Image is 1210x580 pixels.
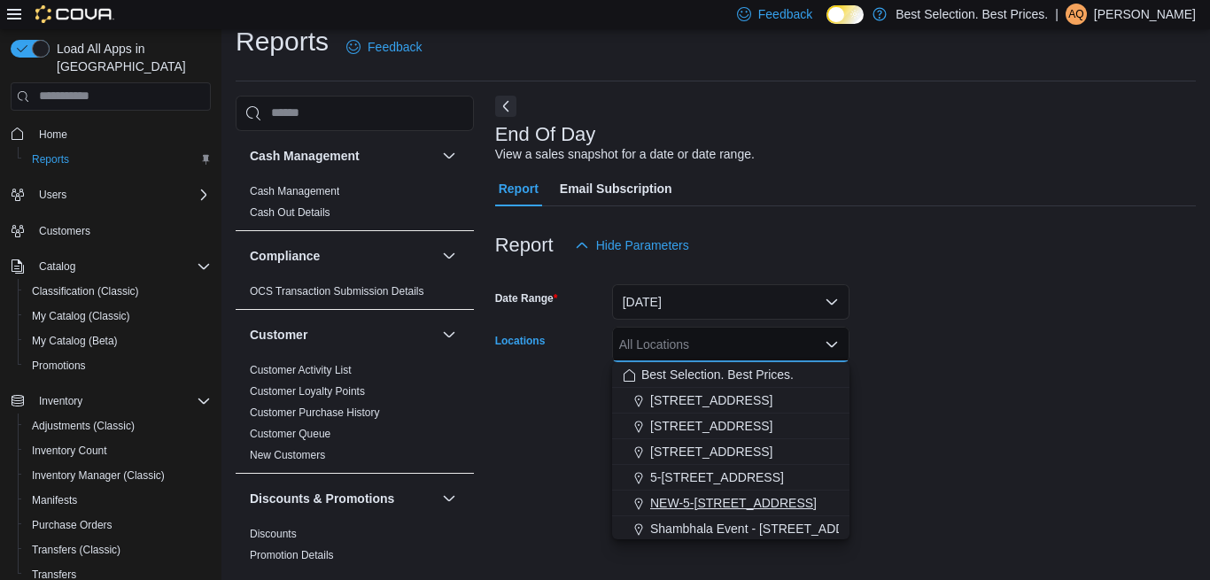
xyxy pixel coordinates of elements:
button: [STREET_ADDRESS] [612,414,849,439]
span: Report [499,171,539,206]
span: Home [39,128,67,142]
div: Choose from the following options [612,362,849,568]
span: Reports [32,152,69,166]
span: Cash Management [250,184,339,198]
a: Customer Purchase History [250,406,380,419]
button: Classification (Classic) [18,279,218,304]
span: Customer Queue [250,427,330,441]
h3: Customer [250,326,307,344]
h3: Report [495,235,554,256]
span: Inventory [32,391,211,412]
span: Customers [39,224,90,238]
span: Transfers (Classic) [32,543,120,557]
button: Compliance [438,245,460,267]
h3: Discounts & Promotions [250,490,394,507]
div: Compliance [236,281,474,309]
a: Inventory Count [25,440,114,461]
span: Promotion Details [250,548,334,562]
span: Hide Parameters [596,236,689,254]
h3: End Of Day [495,124,596,145]
span: Feedback [758,5,812,23]
span: OCS Transaction Submission Details [250,284,424,298]
span: Email Subscription [560,171,672,206]
div: Amilya Quakenbush [1066,4,1087,25]
span: Shambhala Event - [STREET_ADDRESS] [650,520,881,537]
span: Discounts [250,527,297,541]
span: 5-[STREET_ADDRESS] [650,468,784,486]
a: Customer Activity List [250,364,352,376]
h1: Reports [236,24,329,59]
a: Discounts [250,528,297,540]
div: View a sales snapshot for a date or date range. [495,145,755,164]
span: Classification (Classic) [25,281,211,302]
span: Adjustments (Classic) [32,419,135,433]
button: Customer [250,326,435,344]
span: New Customers [250,448,325,462]
label: Locations [495,334,546,348]
span: My Catalog (Beta) [25,330,211,352]
input: Dark Mode [826,5,864,24]
button: Transfers (Classic) [18,537,218,562]
span: My Catalog (Classic) [32,309,130,323]
span: Inventory Manager (Classic) [32,468,165,483]
a: New Customers [250,449,325,461]
button: Customer [438,324,460,345]
button: Customers [4,218,218,244]
span: NEW-5-[STREET_ADDRESS] [650,494,817,512]
label: Date Range [495,291,558,305]
p: | [1055,4,1059,25]
button: 5-[STREET_ADDRESS] [612,465,849,491]
a: Classification (Classic) [25,281,146,302]
a: Customer Queue [250,428,330,440]
a: Feedback [339,29,429,65]
span: Inventory Count [25,440,211,461]
h3: Compliance [250,247,320,265]
button: NEW-5-[STREET_ADDRESS] [612,491,849,516]
a: Adjustments (Classic) [25,415,142,437]
img: Cova [35,5,114,23]
button: Compliance [250,247,435,265]
span: Purchase Orders [32,518,112,532]
button: Home [4,121,218,147]
button: [DATE] [612,284,849,320]
a: Cash Management [250,185,339,197]
button: Reports [18,147,218,172]
button: Hide Parameters [568,228,696,263]
button: Catalog [4,254,218,279]
button: Discounts & Promotions [438,488,460,509]
span: [STREET_ADDRESS] [650,417,772,435]
span: AQ [1068,4,1083,25]
a: Purchase Orders [25,514,120,536]
span: Manifests [25,490,211,511]
button: Inventory Count [18,438,218,463]
div: Customer [236,360,474,473]
span: Cash Out Details [250,205,330,220]
a: My Catalog (Beta) [25,330,125,352]
button: [STREET_ADDRESS] [612,439,849,465]
span: Inventory Manager (Classic) [25,465,211,486]
button: My Catalog (Beta) [18,329,218,353]
span: Customers [32,220,211,242]
span: Inventory Count [32,444,107,458]
button: Inventory [4,389,218,414]
a: Customer Loyalty Points [250,385,365,398]
span: Customer Loyalty Points [250,384,365,398]
button: Next [495,96,516,117]
button: Users [4,182,218,207]
a: Transfers (Classic) [25,539,128,561]
span: Promotions [25,355,211,376]
a: Home [32,124,74,145]
span: Classification (Classic) [32,284,139,298]
span: My Catalog (Beta) [32,334,118,348]
span: Feedback [368,38,422,56]
span: Users [32,184,211,205]
span: Reports [25,149,211,170]
span: Customer Purchase History [250,406,380,420]
span: My Catalog (Classic) [25,305,211,327]
a: OCS Transaction Submission Details [250,285,424,298]
span: Inventory [39,394,82,408]
span: Catalog [39,259,75,274]
a: Manifests [25,490,84,511]
a: Reports [25,149,76,170]
span: [STREET_ADDRESS] [650,443,772,460]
